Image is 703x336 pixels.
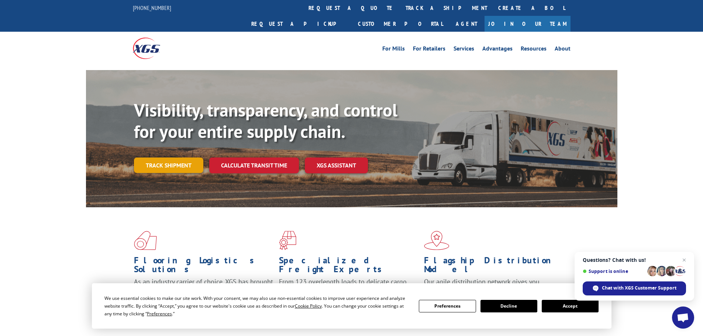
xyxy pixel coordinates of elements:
div: Cookie Consent Prompt [92,283,611,329]
span: Close chat [680,256,689,264]
a: Request a pickup [246,16,352,32]
div: We use essential cookies to make our site work. With your consent, we may also use non-essential ... [104,294,410,318]
button: Preferences [419,300,476,312]
a: Resources [521,46,547,54]
img: xgs-icon-focused-on-flooring-red [279,231,296,250]
a: Advantages [482,46,513,54]
div: Open chat [672,306,694,329]
h1: Flagship Distribution Model [424,256,564,277]
h1: Flooring Logistics Solutions [134,256,273,277]
h1: Specialized Freight Experts [279,256,418,277]
span: Cookie Policy [295,303,322,309]
a: Agent [448,16,485,32]
a: Customer Portal [352,16,448,32]
span: Preferences [147,311,172,317]
b: Visibility, transparency, and control for your entire supply chain. [134,98,397,143]
span: Our agile distribution network gives you nationwide inventory management on demand. [424,277,560,295]
a: XGS ASSISTANT [305,157,368,173]
a: Calculate transit time [209,157,299,173]
a: [PHONE_NUMBER] [133,4,171,11]
div: Chat with XGS Customer Support [583,281,686,295]
span: Chat with XGS Customer Support [602,285,676,291]
span: Questions? Chat with us! [583,257,686,263]
a: About [555,46,571,54]
span: Support is online [583,269,645,274]
a: Join Our Team [485,16,571,32]
a: For Retailers [413,46,445,54]
img: xgs-icon-flagship-distribution-model-red [424,231,449,250]
a: For Mills [382,46,405,54]
button: Decline [480,300,537,312]
a: Track shipment [134,157,203,173]
span: As an industry carrier of choice, XGS has brought innovation and dedication to flooring logistics... [134,277,273,304]
a: Services [454,46,474,54]
button: Accept [542,300,599,312]
img: xgs-icon-total-supply-chain-intelligence-red [134,231,157,250]
p: From 123 overlength loads to delicate cargo, our experienced staff knows the best way to move you... [279,277,418,310]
